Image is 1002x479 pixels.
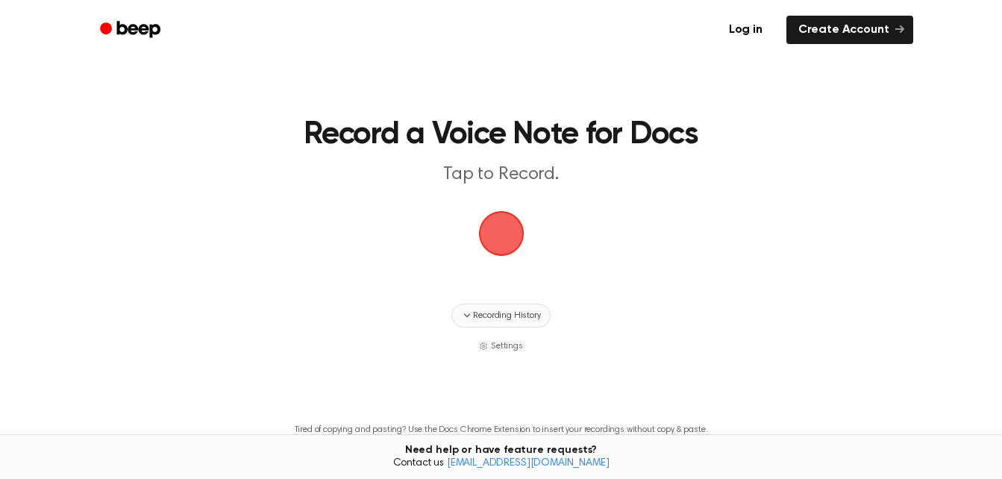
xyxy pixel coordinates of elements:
h1: Record a Voice Note for Docs [161,119,841,151]
a: Beep [90,16,174,45]
span: Recording History [473,309,540,322]
span: Contact us [9,457,993,471]
span: Settings [491,339,523,353]
p: Tired of copying and pasting? Use the Docs Chrome Extension to insert your recordings without cop... [295,425,708,436]
a: Create Account [786,16,913,44]
img: Beep Logo [479,211,524,256]
a: [EMAIL_ADDRESS][DOMAIN_NAME] [447,458,610,469]
button: Recording History [451,304,550,328]
a: Log in [714,13,777,47]
button: Settings [479,339,523,353]
p: Tap to Record. [215,163,788,187]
